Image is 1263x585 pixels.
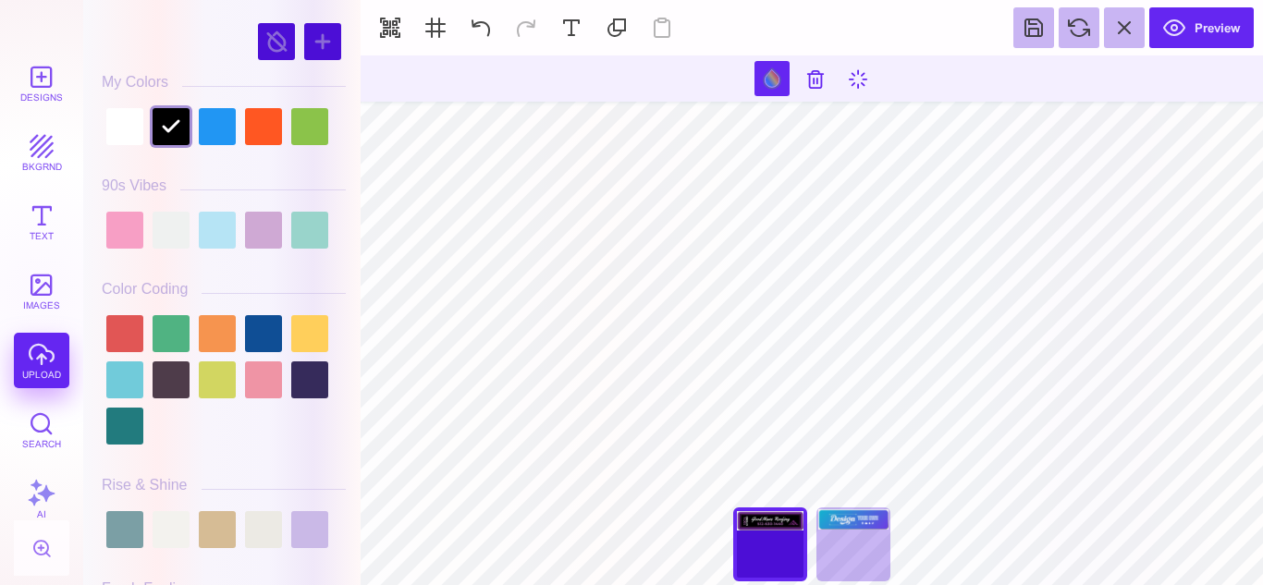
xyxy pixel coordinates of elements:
div: Color Coding [102,281,188,298]
button: Designs [14,55,69,111]
button: AI [14,471,69,527]
div: 90s Vibes [102,177,166,194]
button: bkgrnd [14,125,69,180]
button: Search [14,402,69,457]
div: Rise & Shine [102,477,188,494]
button: images [14,263,69,319]
button: Preview [1149,7,1254,48]
div: My Colors [102,74,168,91]
button: Text [14,194,69,250]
